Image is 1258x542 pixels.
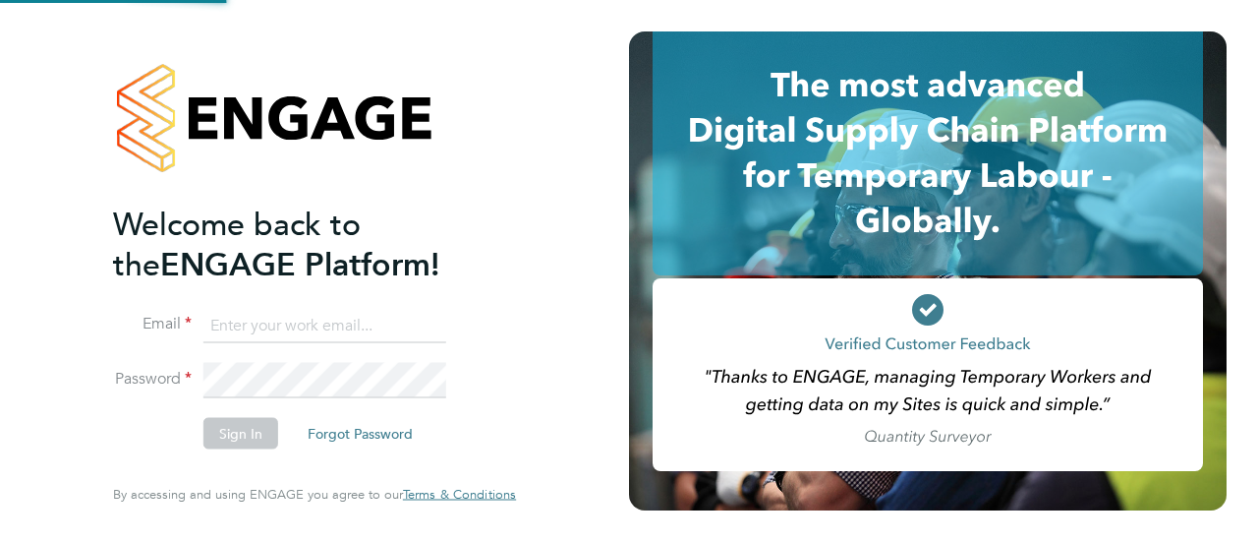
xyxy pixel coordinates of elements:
button: Forgot Password [292,418,429,450]
span: Welcome back to the [113,205,361,283]
label: Password [113,369,192,390]
label: Email [113,314,192,334]
h2: ENGAGE Platform! [113,204,496,284]
a: Terms & Conditions [403,487,516,503]
span: By accessing and using ENGAGE you agree to our [113,486,516,503]
button: Sign In [203,418,278,450]
input: Enter your work email... [203,308,446,343]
